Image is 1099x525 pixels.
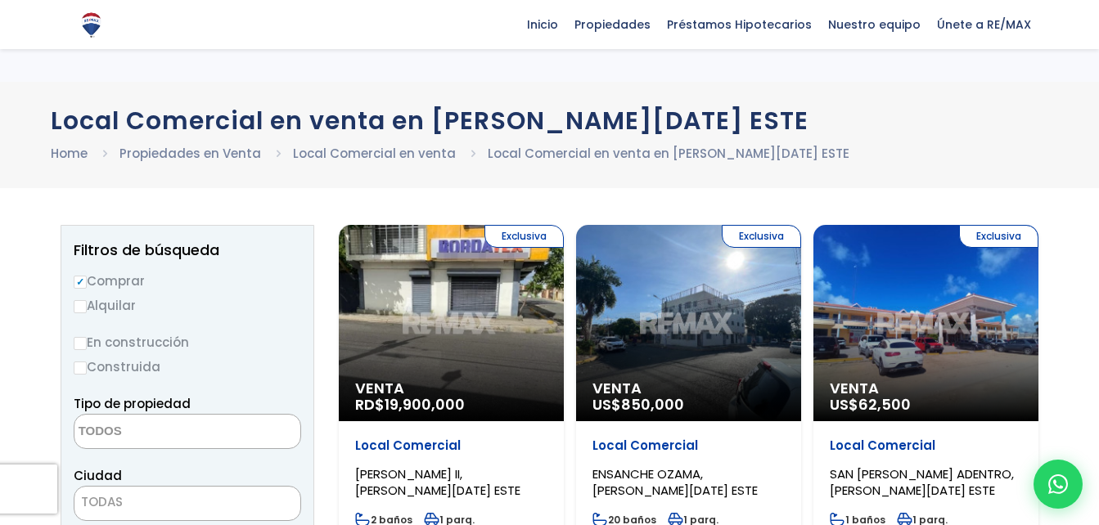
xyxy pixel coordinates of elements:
[592,394,684,415] span: US$
[484,225,564,248] span: Exclusiva
[51,145,88,162] a: Home
[74,361,87,375] input: Construida
[566,12,659,37] span: Propiedades
[592,437,785,454] p: Local Comercial
[355,465,520,499] span: [PERSON_NAME] II, [PERSON_NAME][DATE] ESTE
[74,332,301,352] label: En construcción
[385,394,465,415] span: 19,900,000
[74,271,301,291] label: Comprar
[81,493,123,510] span: TODAS
[355,437,547,454] p: Local Comercial
[74,300,87,313] input: Alquilar
[74,337,87,350] input: En construcción
[592,465,758,499] span: ENSANCHE OZAMA, [PERSON_NAME][DATE] ESTE
[74,491,300,514] span: TODAS
[592,380,785,397] span: Venta
[722,225,801,248] span: Exclusiva
[74,415,233,450] textarea: Search
[355,394,465,415] span: RD$
[74,395,191,412] span: Tipo de propiedad
[929,12,1039,37] span: Únete a RE/MAX
[355,380,547,397] span: Venta
[74,357,301,377] label: Construida
[519,12,566,37] span: Inicio
[74,486,301,521] span: TODAS
[74,295,301,316] label: Alquilar
[820,12,929,37] span: Nuestro equipo
[659,12,820,37] span: Préstamos Hipotecarios
[488,143,849,164] li: Local Comercial en venta en [PERSON_NAME][DATE] ESTE
[74,242,301,258] h2: Filtros de búsqueda
[830,437,1022,454] p: Local Comercial
[51,106,1049,135] h1: Local Comercial en venta en [PERSON_NAME][DATE] ESTE
[830,394,911,415] span: US$
[830,380,1022,397] span: Venta
[830,465,1014,499] span: SAN [PERSON_NAME] ADENTRO, [PERSON_NAME][DATE] ESTE
[74,467,122,484] span: Ciudad
[74,276,87,289] input: Comprar
[959,225,1038,248] span: Exclusiva
[293,145,456,162] a: Local Comercial en venta
[621,394,684,415] span: 850,000
[858,394,911,415] span: 62,500
[77,11,106,39] img: Logo de REMAX
[119,145,261,162] a: Propiedades en Venta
